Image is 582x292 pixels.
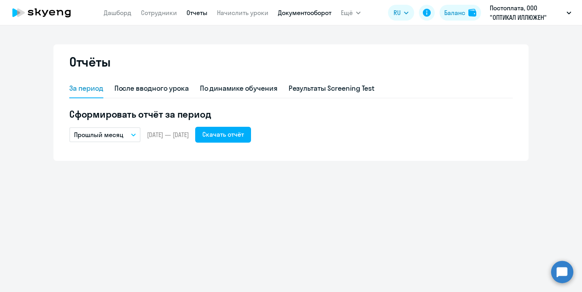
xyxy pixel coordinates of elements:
span: [DATE] — [DATE] [147,130,189,139]
div: Скачать отчёт [202,130,244,139]
button: Ещё [341,5,361,21]
a: Начислить уроки [217,9,268,17]
a: Документооборот [278,9,331,17]
div: После вводного урока [114,83,189,94]
button: Балансbalance [439,5,481,21]
div: Результаты Screening Test [289,83,375,94]
a: Отчеты [186,9,207,17]
p: Постоплата, ООО "ОПТИКАЛ ИЛЛЮЖЕН" [490,3,563,22]
a: Дашборд [104,9,131,17]
button: Скачать отчёт [195,127,251,143]
button: RU [388,5,414,21]
h5: Сформировать отчёт за период [69,108,513,120]
h2: Отчёты [69,54,110,70]
a: Сотрудники [141,9,177,17]
button: Прошлый месяц [69,127,141,142]
span: Ещё [341,8,353,17]
span: RU [394,8,401,17]
div: За период [69,83,103,94]
div: Баланс [444,8,465,17]
p: Прошлый месяц [74,130,124,139]
div: По динамике обучения [200,83,278,94]
button: Постоплата, ООО "ОПТИКАЛ ИЛЛЮЖЕН" [486,3,575,22]
img: balance [468,9,476,17]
